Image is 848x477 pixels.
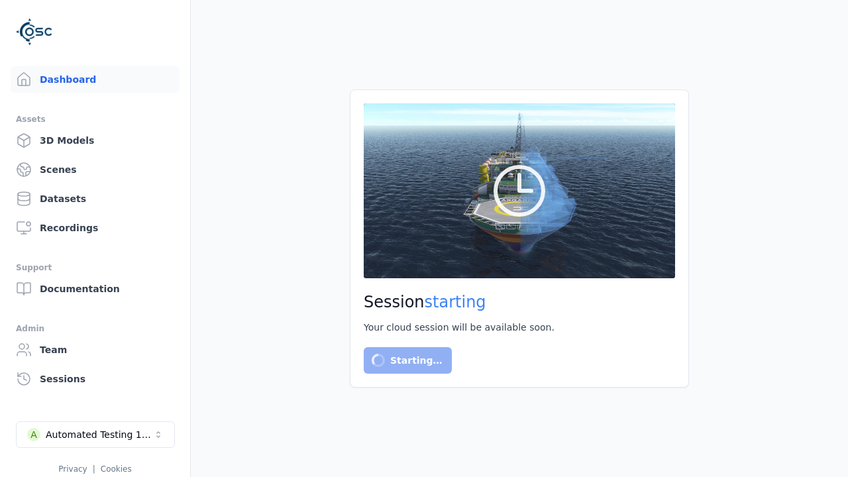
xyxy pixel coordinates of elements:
[93,464,95,474] span: |
[11,66,180,93] a: Dashboard
[11,366,180,392] a: Sessions
[58,464,87,474] a: Privacy
[16,321,174,337] div: Admin
[11,127,180,154] a: 3D Models
[364,347,452,374] button: Starting…
[11,337,180,363] a: Team
[16,421,175,448] button: Select a workspace
[101,464,132,474] a: Cookies
[27,428,40,441] div: A
[425,293,486,311] span: starting
[11,156,180,183] a: Scenes
[11,185,180,212] a: Datasets
[16,13,53,50] img: Logo
[11,276,180,302] a: Documentation
[364,291,675,313] h2: Session
[16,260,174,276] div: Support
[364,321,675,334] div: Your cloud session will be available soon.
[11,215,180,241] a: Recordings
[46,428,153,441] div: Automated Testing 1 - Playwright
[16,111,174,127] div: Assets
